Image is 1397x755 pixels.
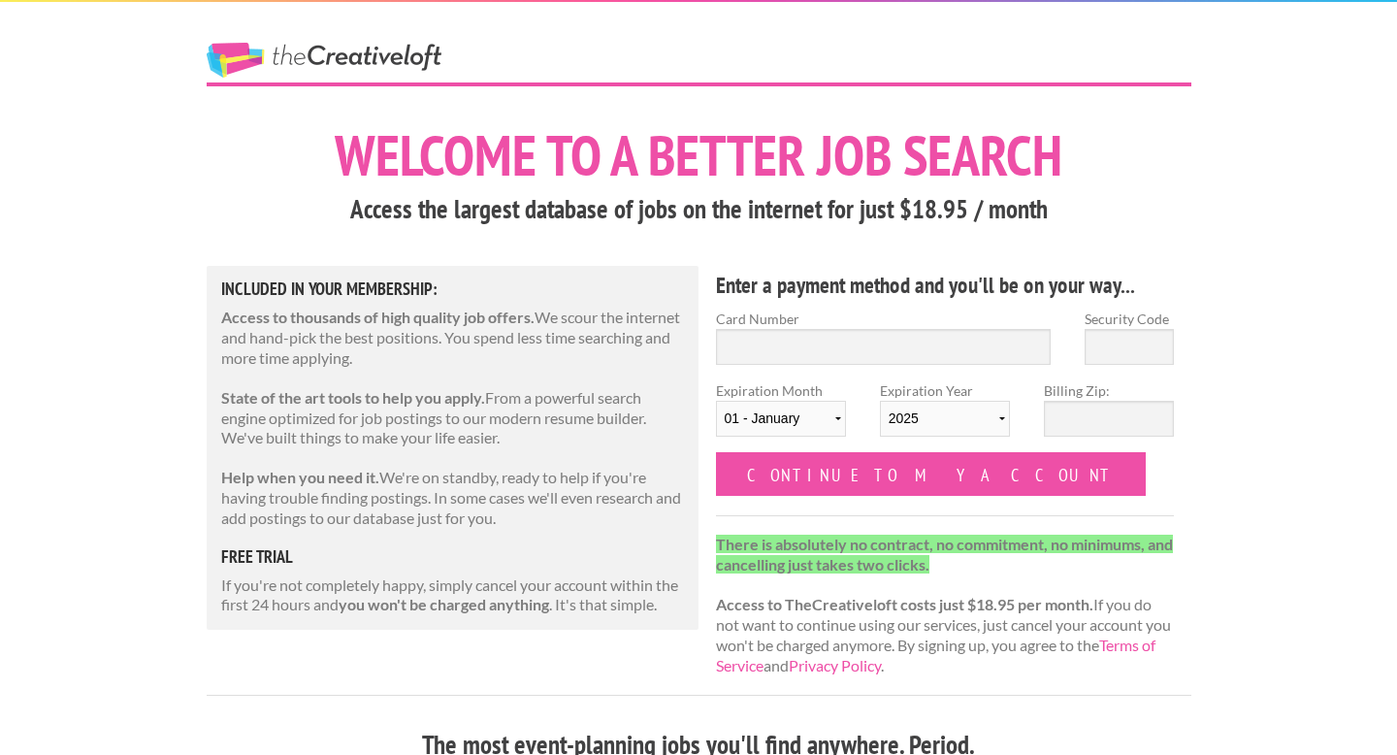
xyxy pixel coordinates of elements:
[339,595,549,613] strong: you won't be charged anything
[716,401,846,437] select: Expiration Month
[880,380,1010,452] label: Expiration Year
[716,535,1173,574] strong: There is absolutely no contract, no commitment, no minimums, and cancelling just takes two clicks.
[1044,380,1174,401] label: Billing Zip:
[1085,309,1174,329] label: Security Code
[716,535,1175,676] p: If you do not want to continue using our services, just cancel your account you won't be charged ...
[716,270,1175,301] h4: Enter a payment method and you'll be on your way...
[207,43,441,78] a: The Creative Loft
[716,452,1147,496] input: Continue to my account
[716,309,1052,329] label: Card Number
[221,280,685,298] h5: Included in Your Membership:
[716,636,1155,674] a: Terms of Service
[221,388,485,407] strong: State of the art tools to help you apply.
[716,595,1093,613] strong: Access to TheCreativeloft costs just $18.95 per month.
[221,468,379,486] strong: Help when you need it.
[221,468,685,528] p: We're on standby, ready to help if you're having trouble finding postings. In some cases we'll ev...
[221,308,535,326] strong: Access to thousands of high quality job offers.
[207,191,1191,228] h3: Access the largest database of jobs on the internet for just $18.95 / month
[221,308,685,368] p: We scour the internet and hand-pick the best positions. You spend less time searching and more ti...
[789,656,881,674] a: Privacy Policy
[207,127,1191,183] h1: Welcome to a better job search
[221,388,685,448] p: From a powerful search engine optimized for job postings to our modern resume builder. We've buil...
[221,548,685,566] h5: free trial
[716,380,846,452] label: Expiration Month
[221,575,685,616] p: If you're not completely happy, simply cancel your account within the first 24 hours and . It's t...
[880,401,1010,437] select: Expiration Year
